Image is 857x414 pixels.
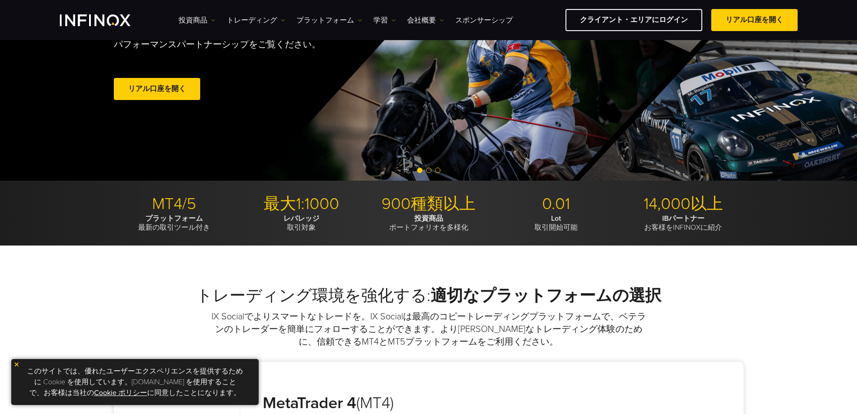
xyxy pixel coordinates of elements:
p: 最大1:1000 [241,194,362,214]
span: Go to slide 3 [435,168,440,173]
strong: MetaTrader 4 [263,393,356,413]
p: MT4/5 [114,194,234,214]
p: ポートフォリオを多様化 [368,214,489,232]
a: トレーディング [227,15,285,26]
p: 900種類以上 [368,194,489,214]
a: プラットフォーム [296,15,362,26]
a: スポンサーシップ [455,15,513,26]
a: 会社概要 [407,15,444,26]
p: お客様をINFINOXに紹介 [623,214,744,232]
a: リアル口座を開く [114,78,200,100]
h3: (MT4) [263,393,477,413]
strong: レバレッジ [283,214,319,223]
strong: プラットフォーム [145,214,203,223]
a: INFINOX Logo [60,14,152,26]
p: 14,000以上 [623,194,744,214]
a: 投資商品 [179,15,215,26]
p: このサイトでは、優れたユーザーエクスペリエンスを提供するために Cookie を使用しています。[DOMAIN_NAME] を使用することで、お客様は当社の に同意したことになります。 [16,364,254,400]
p: 0.01 [496,194,616,214]
strong: 投資商品 [414,214,443,223]
span: Go to slide 2 [426,168,431,173]
strong: 適切なプラットフォームの選択 [431,286,661,305]
p: IX Socialでよりスマートなトレードを。IX Socialは最高のコピートレーディングプラットフォームで、ベテランのトレーダーを簡単にフォローすることができます。より[PERSON_NAM... [211,310,647,348]
a: クライアント・エリアにログイン [565,9,702,31]
strong: Lot [551,214,561,223]
a: 学習 [373,15,396,26]
h2: トレーディング環境を強化する: [114,286,744,306]
strong: IBパートナー [662,214,704,223]
span: Go to slide 1 [417,168,422,173]
p: 最新の取引ツール付き [114,214,234,232]
img: yellow close icon [13,361,20,368]
p: 取引開始可能 [496,214,616,232]
a: Cookie ポリシー [94,388,147,397]
p: 取引対象 [241,214,362,232]
a: リアル口座を開く [711,9,798,31]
